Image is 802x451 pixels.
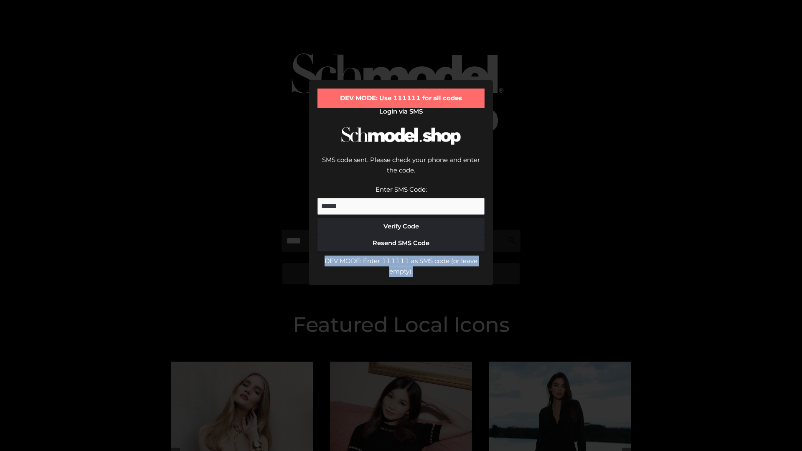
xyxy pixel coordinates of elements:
img: Schmodel Logo [338,119,464,152]
div: DEV MODE: Use 111111 for all codes [317,89,485,108]
button: Verify Code [317,218,485,235]
div: DEV MODE: Enter 111111 as SMS code (or leave empty). [317,256,485,277]
button: Resend SMS Code [317,235,485,251]
h2: Login via SMS [317,108,485,115]
div: SMS code sent. Please check your phone and enter the code. [317,155,485,184]
label: Enter SMS Code: [376,185,427,193]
